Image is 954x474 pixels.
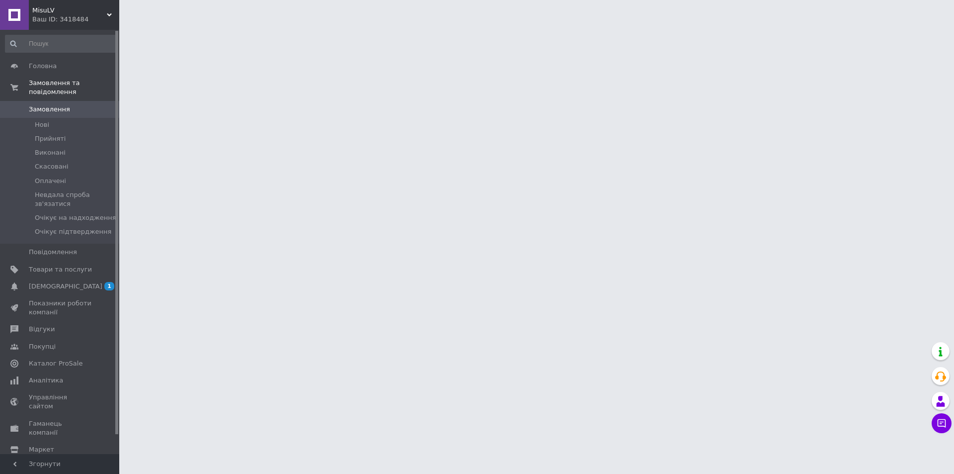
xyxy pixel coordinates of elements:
span: Невдала спроба зв'язатися [35,190,116,208]
span: Очікує на надходження [35,213,116,222]
span: Очікує підтвердження [35,227,111,236]
span: 1 [104,282,114,290]
span: Замовлення та повідомлення [29,79,119,96]
span: Оплачені [35,177,66,186]
span: Виконані [35,148,66,157]
span: Аналітика [29,376,63,385]
span: Маркет [29,445,54,454]
div: Ваш ID: 3418484 [32,15,119,24]
span: Повідомлення [29,248,77,257]
span: Покупці [29,342,56,351]
span: Скасовані [35,162,69,171]
span: Замовлення [29,105,70,114]
span: Товари та послуги [29,265,92,274]
input: Пошук [5,35,117,53]
span: Показники роботи компанії [29,299,92,317]
span: Нові [35,120,49,129]
span: Каталог ProSale [29,359,82,368]
span: Головна [29,62,57,71]
button: Чат з покупцем [932,413,952,433]
span: Управління сайтом [29,393,92,411]
span: Прийняті [35,134,66,143]
span: [DEMOGRAPHIC_DATA] [29,282,102,291]
span: Відгуки [29,325,55,334]
span: Гаманець компанії [29,419,92,437]
span: MisuLV [32,6,107,15]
